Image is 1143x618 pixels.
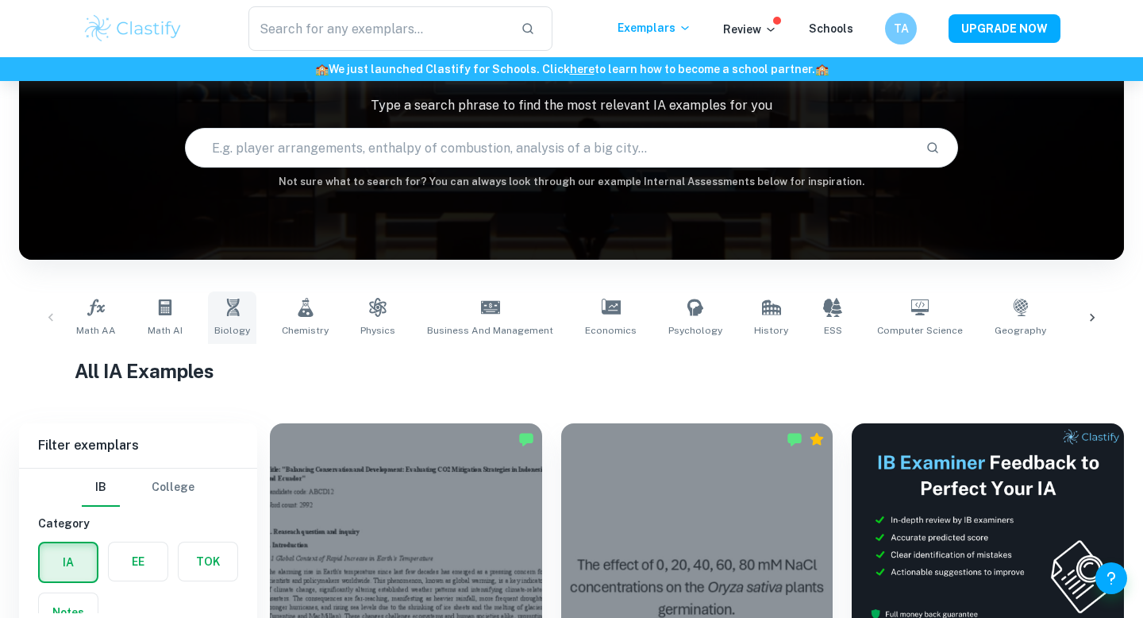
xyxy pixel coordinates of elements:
[148,323,183,338] span: Math AI
[75,357,1069,385] h1: All IA Examples
[518,431,534,447] img: Marked
[885,13,917,44] button: TA
[83,13,183,44] img: Clastify logo
[186,126,913,170] input: E.g. player arrangements, enthalpy of combustion, analysis of a big city...
[3,60,1140,78] h6: We just launched Clastify for Schools. Click to learn how to become a school partner.
[754,323,788,338] span: History
[723,21,777,38] p: Review
[76,323,116,338] span: Math AA
[1095,562,1127,594] button: Help and Feedback
[19,174,1124,190] h6: Not sure what to search for? You can always look through our example Internal Assessments below f...
[618,19,691,37] p: Exemplars
[995,323,1046,338] span: Geography
[360,323,395,338] span: Physics
[315,63,329,75] span: 🏫
[668,323,722,338] span: Psychology
[787,431,802,447] img: Marked
[109,543,167,581] button: EE
[585,323,637,338] span: Economics
[19,96,1124,115] p: Type a search phrase to find the most relevant IA examples for you
[877,323,963,338] span: Computer Science
[82,469,194,507] div: Filter type choice
[427,323,553,338] span: Business and Management
[19,423,257,468] h6: Filter exemplars
[809,22,853,35] a: Schools
[82,469,120,507] button: IB
[919,134,946,161] button: Search
[815,63,829,75] span: 🏫
[809,431,825,447] div: Premium
[824,323,842,338] span: ESS
[40,543,97,581] button: IA
[892,20,910,37] h6: TA
[179,543,237,581] button: TOK
[38,515,238,532] h6: Category
[949,14,1060,43] button: UPGRADE NOW
[214,323,250,338] span: Biology
[282,323,329,338] span: Chemistry
[570,63,595,75] a: here
[248,6,508,51] input: Search for any exemplars...
[152,469,194,507] button: College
